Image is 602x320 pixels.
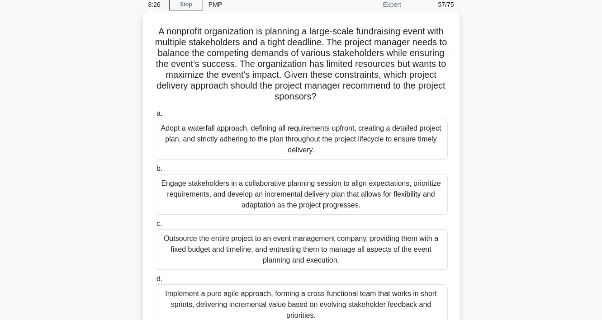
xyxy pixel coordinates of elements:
[156,220,162,227] span: c.
[155,174,448,215] div: Engage stakeholders in a collaborative planning session to align expectations, prioritize require...
[156,109,162,117] span: a.
[155,229,448,270] div: Outsource the entire project to an event management company, providing them with a fixed budget a...
[156,275,162,282] span: d.
[155,119,448,160] div: Adopt a waterfall approach, defining all requirements upfront, creating a detailed project plan, ...
[154,26,449,103] h5: A nonprofit organization is planning a large-scale fundraising event with multiple stakeholders a...
[156,165,162,172] span: b.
